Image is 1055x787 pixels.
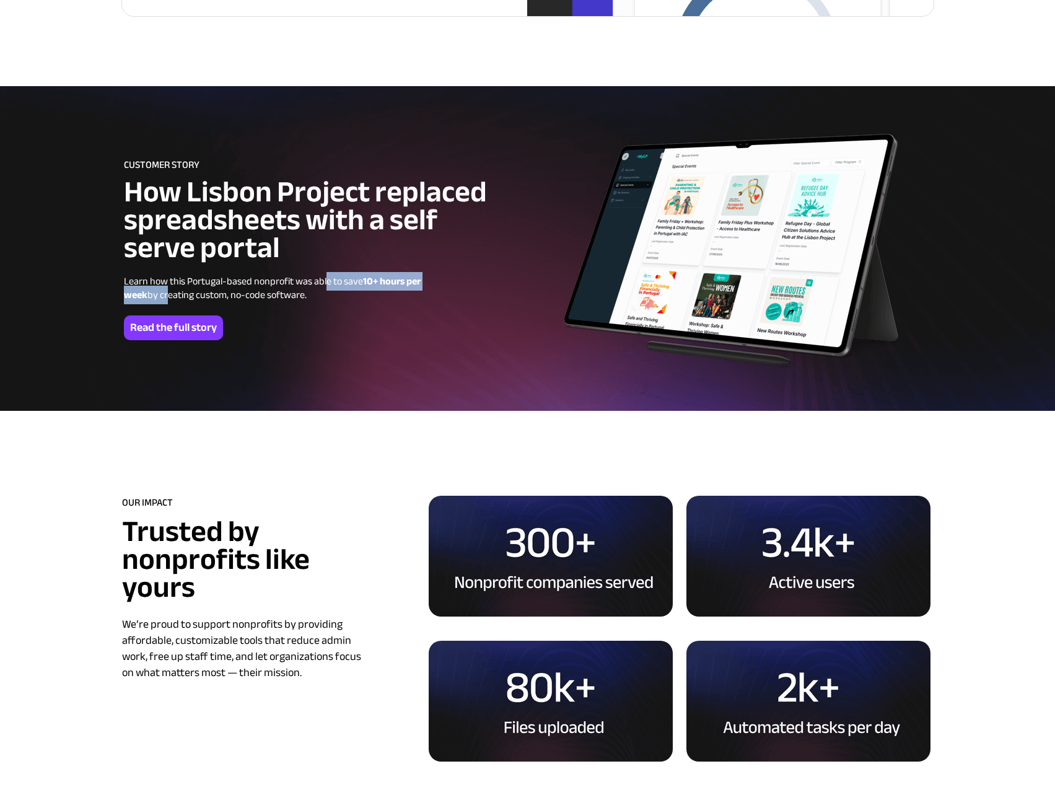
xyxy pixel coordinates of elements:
[122,504,310,615] span: Trusted by nonprofits like yours
[122,614,361,683] span: We’re proud to support nonprofits by providing affordable, customizable tools that reduce admin w...
[124,321,223,335] span: Read the full story
[124,272,421,304] span: Learn how this Portugal-based nonprofit was able to save by creating custom, no-code software.
[122,493,173,512] span: OUR IMPACT
[124,272,421,304] strong: 10+ hours per week
[124,315,223,340] a: Read the full story
[124,156,199,174] span: CUSTOMER STORY
[124,164,487,276] span: How Lisbon Project replaced spreadsheets with a self serve portal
